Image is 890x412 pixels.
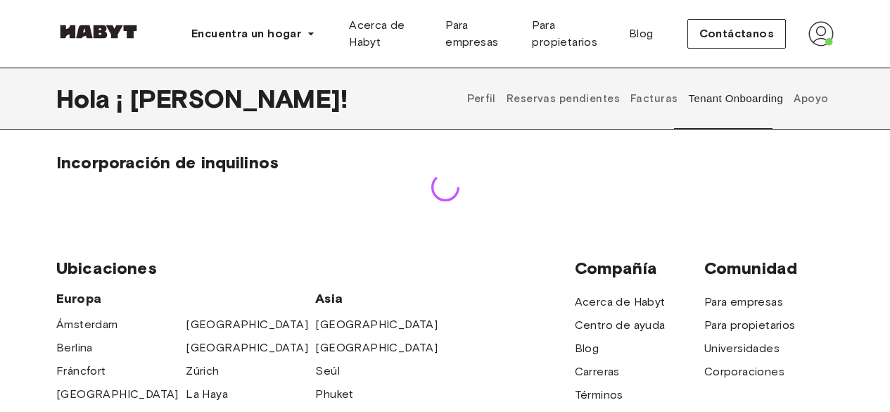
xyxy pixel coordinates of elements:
[575,318,666,332] font: Centro de ayuda
[56,339,93,356] a: Berlina
[575,342,599,355] font: Blog
[794,92,828,105] font: Apoyo
[315,364,340,377] font: Seúl
[704,365,784,378] font: Corporaciones
[575,294,666,311] a: Acerca de Habyt
[116,83,341,114] font: ¡ [PERSON_NAME]
[575,340,599,357] a: Blog
[521,11,618,56] a: Para propietarios
[56,341,93,354] font: Berlina
[56,258,157,278] font: Ubicaciones
[349,18,405,49] font: Acerca de Habyt
[507,92,620,105] font: Reservas pendientes
[704,317,796,334] a: Para propietarios
[315,291,343,306] font: Asia
[56,25,141,39] img: Habyt
[186,386,228,403] a: La Haya
[699,27,774,40] font: Contáctanos
[56,363,106,380] a: Fráncfort
[315,316,438,333] a: [GEOGRAPHIC_DATA]
[186,316,308,333] a: [GEOGRAPHIC_DATA]
[56,387,179,401] font: [GEOGRAPHIC_DATA]
[315,386,353,403] a: Phuket
[434,11,521,56] a: Para empresas
[462,68,834,130] div: pestañas de perfil de usuario
[315,318,438,331] font: [GEOGRAPHIC_DATA]
[56,318,118,331] font: Ámsterdam
[704,294,783,311] a: Para empresas
[575,387,623,404] a: Términos
[532,18,597,49] font: Para propietarios
[618,11,665,56] a: Blog
[315,341,438,354] font: [GEOGRAPHIC_DATA]
[704,340,780,357] a: Universidades
[629,27,654,40] font: Blog
[687,68,785,130] button: Tenant Onboarding
[186,363,219,380] a: Zúrich
[186,364,219,377] font: Zúrich
[56,316,118,333] a: Ámsterdam
[704,342,780,355] font: Universidades
[575,363,620,380] a: Carreras
[704,295,783,308] font: Para empresas
[704,363,784,380] a: Corporaciones
[186,341,308,354] font: [GEOGRAPHIC_DATA]
[186,318,308,331] font: [GEOGRAPHIC_DATA]
[575,365,620,378] font: Carreras
[341,83,348,114] font: !
[630,92,678,105] font: Facturas
[180,20,326,48] button: Encuentra un hogar
[56,386,179,403] a: [GEOGRAPHIC_DATA]
[338,11,434,56] a: Acerca de Habyt
[315,339,438,356] a: [GEOGRAPHIC_DATA]
[467,92,496,105] font: Perfil
[56,291,101,306] font: Europa
[575,258,657,278] font: Compañía
[315,387,353,401] font: Phuket
[575,317,666,334] a: Centro de ayuda
[315,363,340,380] a: Seúl
[575,295,666,308] font: Acerca de Habyt
[704,258,797,278] font: Comunidad
[191,27,301,40] font: Encuentra un hogar
[56,364,106,377] font: Fráncfort
[687,19,786,49] button: Contáctanos
[186,339,308,356] a: [GEOGRAPHIC_DATA]
[186,387,228,401] font: La Haya
[575,388,623,401] font: Términos
[445,18,498,49] font: Para empresas
[56,83,110,114] font: Hola
[808,21,834,46] img: avatar
[56,152,279,173] font: Incorporación de inquilinos
[704,318,796,332] font: Para propietarios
